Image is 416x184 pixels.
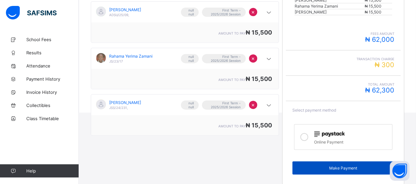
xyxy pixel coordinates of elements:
[218,124,246,128] span: amount to pay
[26,50,79,55] span: Results
[109,106,128,110] span: JSS/24/231,
[186,55,194,63] span: null null
[26,37,79,42] span: School Fees
[246,29,272,36] span: ₦ 15,500
[26,116,79,121] span: Class Timetable
[314,131,345,137] img: paystack.0b99254114f7d5403c0525f3550acd03.svg
[109,59,123,63] span: JS/23/17
[365,10,381,14] span: ₦ 15,500
[207,55,241,63] span: First Term - 2025/2026 Session
[186,101,194,109] span: null null
[265,102,273,109] i: arrow
[297,166,389,171] span: Make Payment
[265,9,273,16] i: arrow
[207,101,241,109] span: First Term - 2025/2026 Session
[26,76,79,82] span: Payment History
[109,100,141,105] span: [PERSON_NAME]
[246,75,272,82] span: ₦ 15,500
[109,54,153,59] span: Rahama Yerima Zamani
[218,31,246,35] span: amount to pay
[26,103,79,108] span: Collectibles
[365,4,381,9] span: ₦ 15,500
[26,63,79,68] span: Attendance
[365,36,394,43] span: ₦ 62,000
[251,101,255,108] span: ×
[292,32,394,36] span: fees amount
[26,168,79,173] span: Help
[292,82,394,86] span: Total Amount
[109,7,141,12] span: [PERSON_NAME]
[6,6,57,20] img: safsims
[314,138,389,145] div: Online Payment
[186,8,194,16] span: null null
[91,48,279,89] div: [object Object]
[292,108,336,113] span: Select payment method
[365,86,394,94] span: ₦ 62,300
[292,57,394,61] span: Transaction charge
[294,9,364,15] td: [PERSON_NAME]
[251,55,255,62] span: ×
[294,3,364,9] td: Rahama Yerima Zamani
[91,94,279,136] div: [object Object]
[390,161,409,181] button: Open asap
[374,61,394,69] span: ₦ 300
[246,122,272,129] span: ₦ 15,500
[207,8,241,16] span: First Term - 2025/2026 Session
[265,56,273,62] i: arrow
[218,78,246,82] span: amount to pay
[251,9,255,15] span: ×
[91,1,279,43] div: [object Object]
[109,13,129,17] span: ADSU/25/09,
[26,90,79,95] span: Invoice History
